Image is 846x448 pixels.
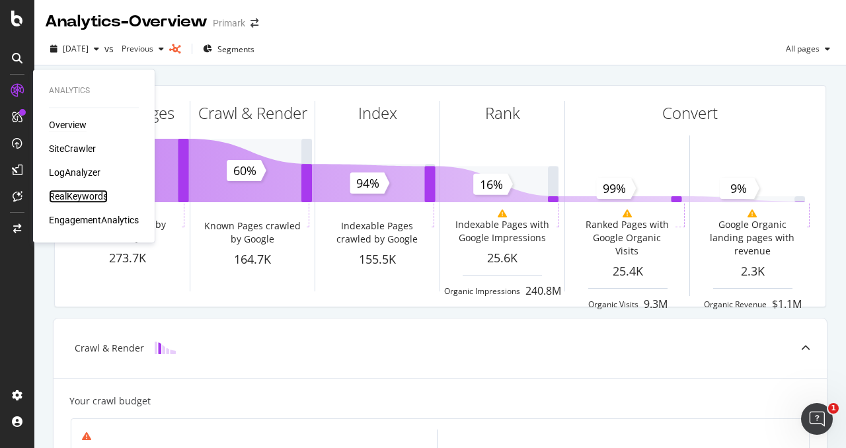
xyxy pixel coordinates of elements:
span: vs [104,42,116,56]
div: Rank [485,102,520,124]
a: EngagementAnalytics [49,213,139,227]
div: 273.7K [65,250,190,267]
a: Overview [49,118,87,131]
div: Known Pages crawled by Google [200,219,304,246]
span: All pages [781,43,820,54]
span: 1 [828,403,839,414]
div: 164.7K [190,251,315,268]
div: Organic Impressions [444,285,520,297]
iframe: Intercom live chat [801,403,833,435]
div: Indexable Pages crawled by Google [325,219,429,246]
button: Previous [116,38,169,59]
div: 25.6K [440,250,564,267]
div: Primark [213,17,245,30]
div: Crawl & Render [198,102,307,124]
div: Crawl & Render [75,342,144,355]
button: All pages [781,38,835,59]
div: Your crawl budget [69,394,151,408]
a: LogAnalyzer [49,166,100,179]
a: SiteCrawler [49,142,96,155]
div: 155.5K [315,251,440,268]
span: Previous [116,43,153,54]
button: [DATE] [45,38,104,59]
button: Segments [198,38,260,59]
span: Segments [217,44,254,55]
a: RealKeywords [49,190,108,203]
div: 240.8M [525,283,561,299]
div: Analytics - Overview [45,11,208,33]
div: arrow-right-arrow-left [250,19,258,28]
div: Indexable Pages with Google Impressions [450,218,554,244]
span: 2025 Aug. 17th [63,43,89,54]
div: Analytics [49,85,139,96]
img: block-icon [155,342,176,354]
div: Index [358,102,397,124]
